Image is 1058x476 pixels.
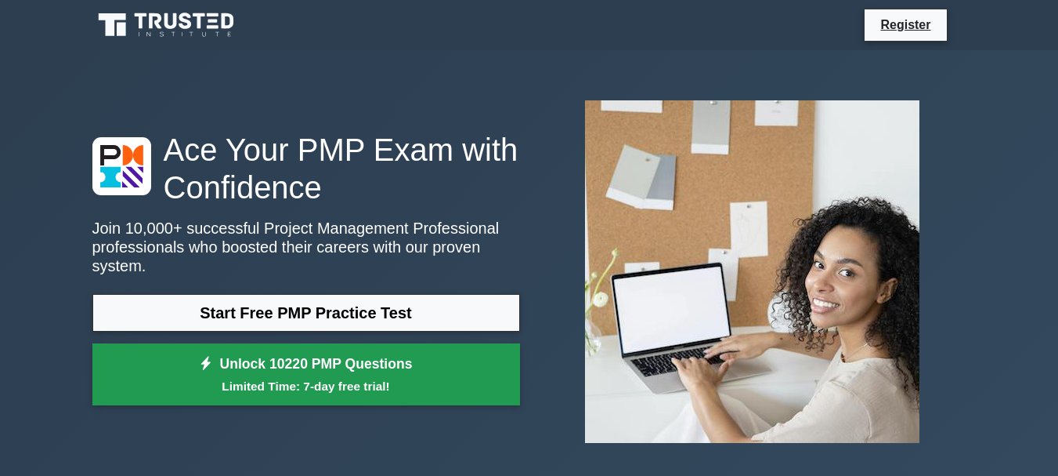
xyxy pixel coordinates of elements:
[871,15,940,35] a: Register
[92,294,520,332] a: Start Free PMP Practice Test
[92,343,520,406] a: Unlock 10220 PMP QuestionsLimited Time: 7-day free trial!
[112,377,500,395] small: Limited Time: 7-day free trial!
[92,219,520,275] p: Join 10,000+ successful Project Management Professional professionals who boosted their careers w...
[92,131,520,206] h1: Ace Your PMP Exam with Confidence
